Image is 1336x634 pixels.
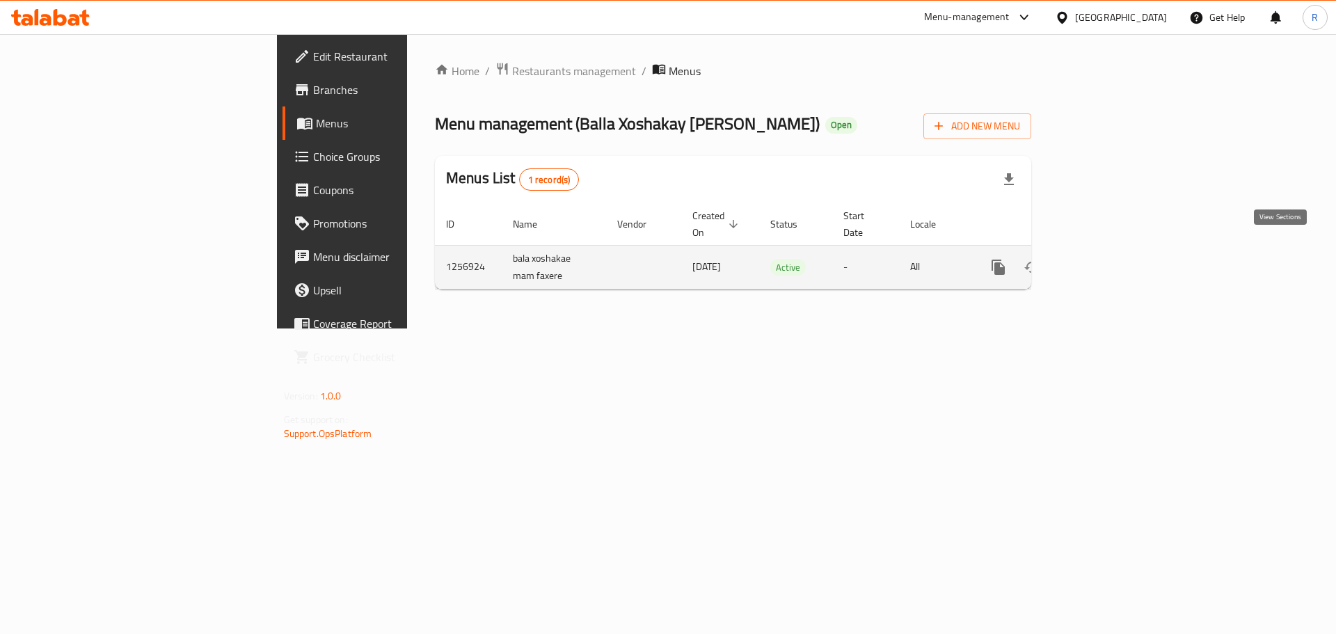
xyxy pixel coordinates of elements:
[899,245,971,289] td: All
[642,63,646,79] li: /
[283,340,500,374] a: Grocery Checklist
[1015,251,1049,284] button: Change Status
[284,387,318,405] span: Version:
[843,207,882,241] span: Start Date
[446,216,472,232] span: ID
[495,62,636,80] a: Restaurants management
[617,216,665,232] span: Vendor
[825,119,857,131] span: Open
[1312,10,1318,25] span: R
[313,315,489,332] span: Coverage Report
[502,245,606,289] td: bala xoshakae mam faxere
[284,425,372,443] a: Support.OpsPlatform
[284,411,348,429] span: Get support on:
[283,173,500,207] a: Coupons
[283,40,500,73] a: Edit Restaurant
[283,140,500,173] a: Choice Groups
[770,259,806,276] div: Active
[1075,10,1167,25] div: [GEOGRAPHIC_DATA]
[283,307,500,340] a: Coverage Report
[313,349,489,365] span: Grocery Checklist
[770,260,806,276] span: Active
[283,73,500,106] a: Branches
[992,163,1026,196] div: Export file
[283,240,500,274] a: Menu disclaimer
[669,63,701,79] span: Menus
[313,48,489,65] span: Edit Restaurant
[935,118,1020,135] span: Add New Menu
[446,168,579,191] h2: Menus List
[435,203,1127,290] table: enhanced table
[692,207,742,241] span: Created On
[923,113,1031,139] button: Add New Menu
[512,63,636,79] span: Restaurants management
[313,81,489,98] span: Branches
[692,257,721,276] span: [DATE]
[519,168,580,191] div: Total records count
[770,216,816,232] span: Status
[513,216,555,232] span: Name
[982,251,1015,284] button: more
[971,203,1127,246] th: Actions
[283,106,500,140] a: Menus
[283,274,500,307] a: Upsell
[825,117,857,134] div: Open
[435,108,820,139] span: Menu management ( Balla Xoshakay [PERSON_NAME] )
[924,9,1010,26] div: Menu-management
[832,245,899,289] td: -
[520,173,579,187] span: 1 record(s)
[435,62,1031,80] nav: breadcrumb
[313,282,489,299] span: Upsell
[316,115,489,132] span: Menus
[910,216,954,232] span: Locale
[313,215,489,232] span: Promotions
[283,207,500,240] a: Promotions
[320,387,342,405] span: 1.0.0
[313,148,489,165] span: Choice Groups
[313,248,489,265] span: Menu disclaimer
[313,182,489,198] span: Coupons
